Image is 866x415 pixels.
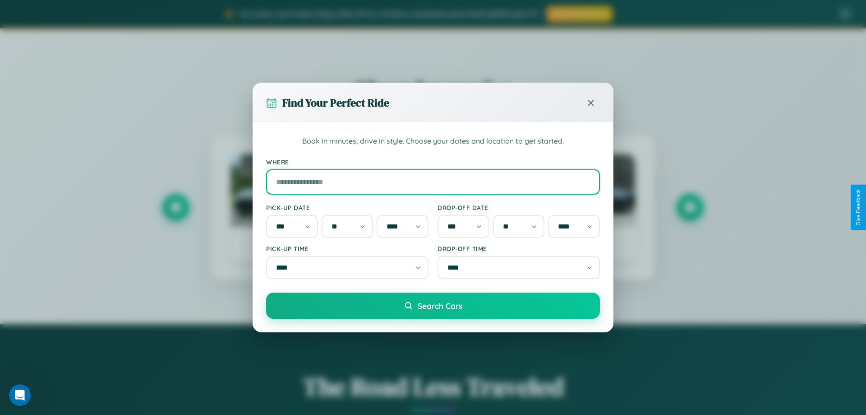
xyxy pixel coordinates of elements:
label: Where [266,158,600,166]
label: Pick-up Time [266,245,428,252]
p: Book in minutes, drive in style. Choose your dates and location to get started. [266,135,600,147]
label: Drop-off Time [438,245,600,252]
span: Search Cars [418,301,462,311]
button: Search Cars [266,293,600,319]
h3: Find Your Perfect Ride [282,95,389,110]
label: Drop-off Date [438,204,600,211]
label: Pick-up Date [266,204,428,211]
